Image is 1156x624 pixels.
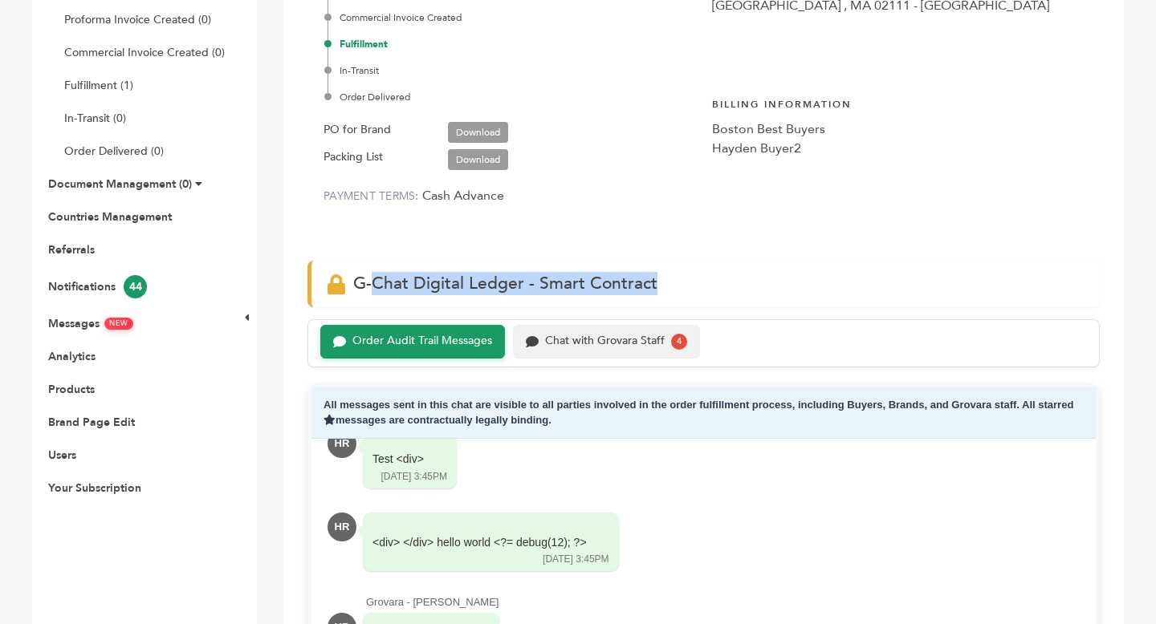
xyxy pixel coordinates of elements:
[311,387,1096,439] div: All messages sent in this chat are visible to all parties involved in the order fulfillment proce...
[48,316,133,331] a: MessagesNEW
[671,334,687,350] div: 4
[448,149,508,170] a: Download
[48,242,95,257] a: Referrals
[124,275,147,298] span: 44
[48,176,192,192] a: Document Management (0)
[545,334,665,348] div: Chat with Grovara Staff
[48,382,95,397] a: Products
[64,78,133,93] a: Fulfillment (1)
[372,452,425,468] div: Test <div>
[712,139,1085,158] div: Hayden Buyer2
[48,349,96,364] a: Analytics
[64,111,126,126] a: In-Transit (0)
[712,86,1085,120] h4: Billing Information
[366,595,1080,610] div: Grovara - [PERSON_NAME]
[48,279,147,294] a: Notifications44
[48,209,172,225] a: Countries Management
[352,334,492,348] div: Order Audit Trail Messages
[712,120,1085,139] div: Boston Best Buyers
[328,90,696,104] div: Order Delivered
[543,553,609,566] div: [DATE] 3:45PM
[48,480,141,496] a: Your Subscription
[48,415,135,430] a: Brand Page Edit
[422,187,504,205] span: Cash Advance
[328,513,356,541] div: HR
[64,12,211,27] a: Proforma Invoice Created (0)
[64,144,164,159] a: Order Delivered (0)
[48,448,76,463] a: Users
[381,470,447,484] div: [DATE] 3:45PM
[372,535,587,551] div: <div> </div> hello world <?= debug(12); ?>
[104,318,133,330] span: NEW
[328,63,696,78] div: In-Transit
[324,120,391,140] label: PO for Brand
[353,272,657,295] span: G-Chat Digital Ledger - Smart Contract
[324,188,419,204] label: PAYMENT TERMS:
[324,148,383,167] label: Packing List
[328,429,356,458] div: HR
[328,37,696,51] div: Fulfillment
[64,45,225,60] a: Commercial Invoice Created (0)
[328,10,696,25] div: Commercial Invoice Created
[448,122,508,143] a: Download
